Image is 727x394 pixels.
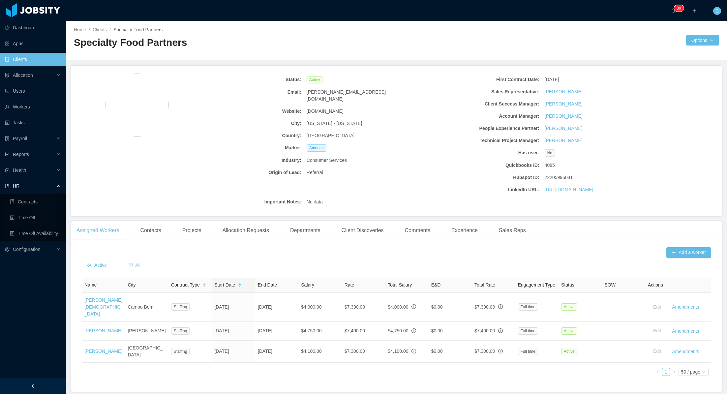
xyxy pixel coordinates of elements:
a: Amendments [672,349,699,354]
i: icon: caret-up [202,282,206,284]
i: icon: caret-down [238,285,242,287]
a: icon: bookContracts [10,195,61,208]
span: C [715,7,719,15]
a: [PERSON_NAME] [84,328,122,333]
span: Status [561,282,574,288]
span: Start Date [214,282,235,288]
td: [DATE] [212,341,255,363]
img: 0c41e420-5110-11ef-affe-2745693f06bd_66ad465974d10-400w.png [106,74,169,137]
span: HR [13,183,19,189]
i: icon: line-chart [5,152,10,157]
a: icon: profileTime Off [10,211,61,224]
span: No [545,149,555,157]
span: End Date [258,282,277,288]
a: [PERSON_NAME] [545,125,583,132]
span: America [307,144,326,152]
div: Sort [238,282,242,287]
b: City: [188,120,301,127]
span: E&D [431,282,441,288]
span: Health [13,167,26,173]
div: Comments [400,221,436,240]
span: info-circle [498,349,503,353]
a: [PERSON_NAME] [545,88,583,95]
span: info-circle [498,304,503,309]
a: icon: appstoreApps [5,37,61,50]
button: Edit [648,346,666,357]
span: Salary [301,282,314,288]
p: 8 [677,5,679,12]
li: Previous Page [654,368,662,376]
span: Total Salary [388,282,412,288]
span: Staffing [171,348,190,355]
td: [DATE] [212,322,255,341]
b: Industry: [188,157,301,164]
i: icon: bell [671,8,676,13]
i: icon: medicine-box [5,168,10,172]
b: Has user: [426,149,539,156]
span: [GEOGRAPHIC_DATA] [307,132,355,139]
td: $7,400.00 [342,322,385,341]
b: First Contract Date: [426,76,539,83]
span: 22205995041 [545,174,573,181]
sup: 80 [674,5,683,12]
span: info-circle [411,328,416,333]
span: $0.00 [431,328,443,333]
a: Amendments [672,328,699,333]
td: $4,000.00 [298,293,342,322]
i: icon: team [87,262,92,267]
span: Name [84,282,97,288]
i: icon: solution [5,73,10,77]
span: Contract Type [171,282,200,288]
i: icon: caret-up [238,282,242,284]
span: $4,100.00 [388,349,408,354]
a: icon: profileTime Off Availability [10,227,61,240]
button: icon: plusAdd a worker [666,247,711,258]
td: [DATE] [255,341,298,363]
a: icon: robotUsers [5,84,61,98]
span: Consumer Services [307,157,347,164]
span: $7,390.00 [474,304,495,310]
b: Client Success Manager: [426,101,539,107]
span: Staffing [171,303,190,311]
div: 50 / page [681,368,700,376]
a: icon: auditClients [5,53,61,66]
span: $4,750.00 [388,328,408,333]
a: [PERSON_NAME] [84,349,122,354]
button: Optionsicon: down [686,35,719,45]
span: [DOMAIN_NAME] [307,108,344,115]
td: $7,390.00 [342,293,385,322]
i: icon: setting [5,247,10,252]
span: $7,300.00 [474,349,495,354]
span: Active [307,76,323,83]
button: Edit [648,302,666,312]
li: 1 [662,368,670,376]
span: [US_STATE] - [US_STATE] [307,120,362,127]
b: Important Notes: [188,198,301,205]
i: icon: plus [692,8,697,13]
span: Referral [307,169,323,176]
span: $0.00 [431,349,443,354]
a: Amendments [672,304,699,310]
span: Allocation [13,73,33,78]
span: Staffing [171,327,190,335]
span: Total Rate [474,282,495,288]
span: Specialty Food Partners [113,27,163,32]
span: info-circle [411,349,416,353]
div: Allocation Requests [217,221,274,240]
a: [PERSON_NAME][DEMOGRAPHIC_DATA] [84,297,122,317]
span: Rate [345,282,354,288]
span: Active [561,303,577,311]
i: icon: left [656,370,660,374]
span: 4085 [545,162,555,169]
a: icon: pie-chartDashboard [5,21,61,34]
span: Active [87,262,107,268]
span: $0.00 [431,304,443,310]
a: Home [74,27,86,32]
b: Account Manager: [426,113,539,120]
td: $4,100.00 [298,341,342,363]
b: Website: [188,108,301,115]
span: Actions [648,282,663,288]
b: Sales Representative: [426,88,539,95]
div: Contacts [135,221,167,240]
i: icon: caret-down [202,285,206,287]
